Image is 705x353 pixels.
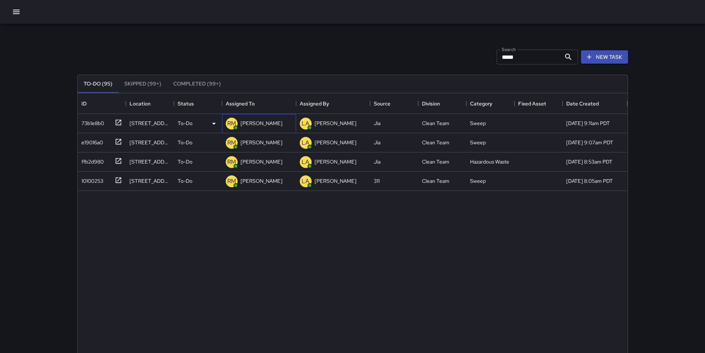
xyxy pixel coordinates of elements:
[302,177,309,186] p: LA
[178,93,194,114] div: Status
[227,119,236,128] p: RM
[374,158,380,165] div: Jia
[422,158,449,165] div: Clean Team
[78,75,118,93] button: To-Do (95)
[78,136,103,146] div: e19016a0
[374,120,380,127] div: Jia
[514,93,563,114] div: Fixed Asset
[178,177,192,185] p: To-Do
[422,120,449,127] div: Clean Team
[502,46,516,53] label: Search
[78,174,103,185] div: 10100253
[227,138,236,147] p: RM
[300,93,329,114] div: Assigned By
[422,177,449,185] div: Clean Team
[296,93,370,114] div: Assigned By
[241,177,282,185] p: [PERSON_NAME]
[178,158,192,165] p: To-Do
[470,120,486,127] div: Sweep
[174,93,222,114] div: Status
[418,93,466,114] div: Division
[315,177,356,185] p: [PERSON_NAME]
[167,75,227,93] button: Completed (99+)
[227,177,236,186] p: RM
[566,93,599,114] div: Date Created
[422,139,449,146] div: Clean Team
[241,139,282,146] p: [PERSON_NAME]
[226,93,255,114] div: Assigned To
[374,93,390,114] div: Source
[227,158,236,167] p: RM
[563,93,627,114] div: Date Created
[518,93,546,114] div: Fixed Asset
[470,93,492,114] div: Category
[302,119,309,128] p: LA
[81,93,87,114] div: ID
[470,177,486,185] div: Sweep
[470,158,509,165] div: Hazardous Waste
[566,177,613,185] div: 9/2/2025, 8:05am PDT
[241,120,282,127] p: [PERSON_NAME]
[222,93,296,114] div: Assigned To
[178,120,192,127] p: To-Do
[370,93,418,114] div: Source
[466,93,514,114] div: Category
[130,139,170,146] div: 629 Golden Gate Avenue
[422,93,440,114] div: Division
[581,50,628,64] button: New Task
[315,158,356,165] p: [PERSON_NAME]
[130,158,170,165] div: 700 Van Ness Avenue
[566,158,612,165] div: 9/2/2025, 8:53am PDT
[118,75,167,93] button: Skipped (99+)
[374,177,380,185] div: 311
[302,138,309,147] p: LA
[126,93,174,114] div: Location
[470,139,486,146] div: Sweep
[315,139,356,146] p: [PERSON_NAME]
[130,120,170,127] div: 675 Golden Gate Avenue
[374,139,380,146] div: Jia
[130,93,151,114] div: Location
[78,93,126,114] div: ID
[566,139,613,146] div: 9/2/2025, 9:07am PDT
[78,117,104,127] div: 73b1e8b0
[241,158,282,165] p: [PERSON_NAME]
[130,177,170,185] div: 600 Van Ness Avenue
[566,120,610,127] div: 9/2/2025, 9:11am PDT
[302,158,309,167] p: LA
[178,139,192,146] p: To-Do
[78,155,104,165] div: ffb2d980
[315,120,356,127] p: [PERSON_NAME]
